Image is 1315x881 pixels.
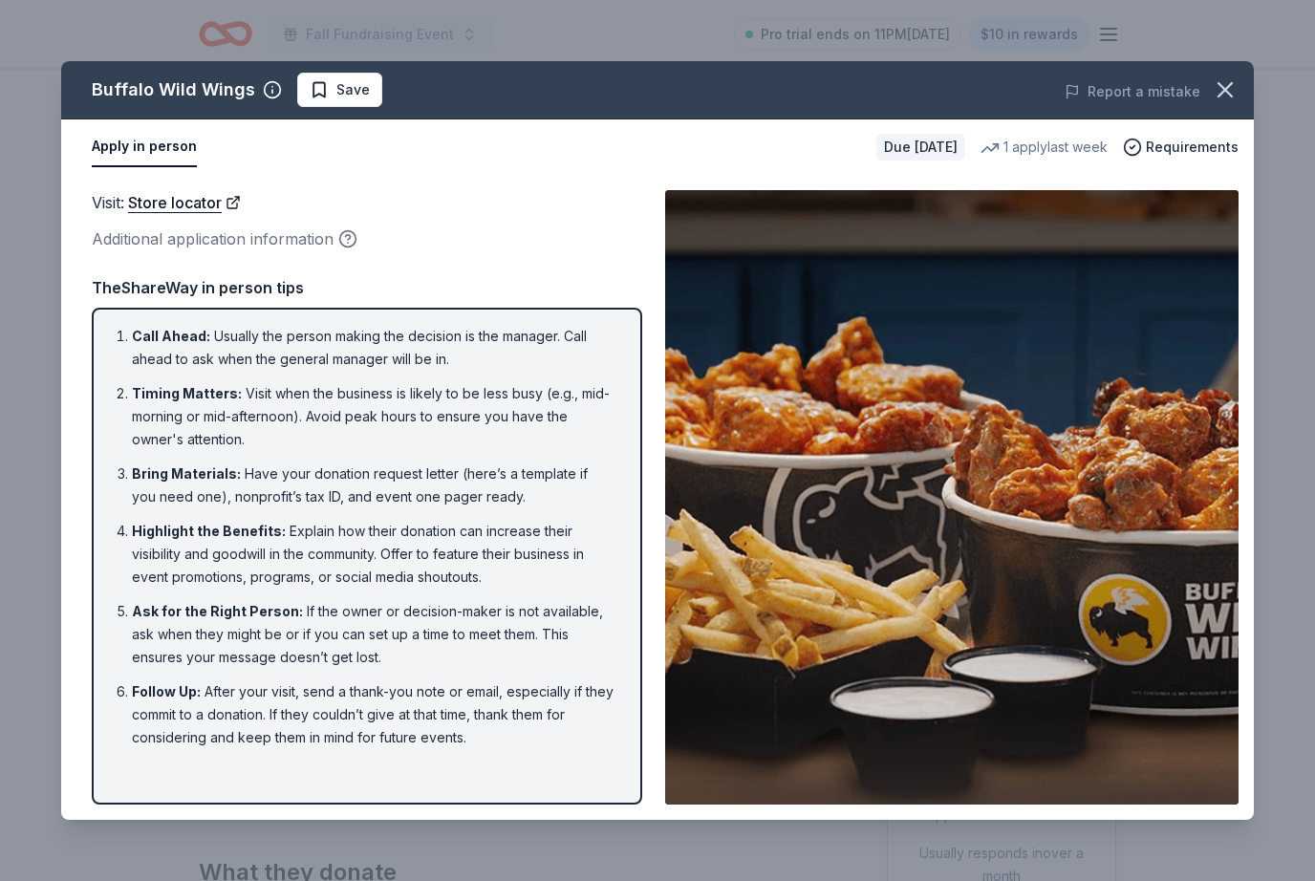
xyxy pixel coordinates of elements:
span: Bring Materials : [132,465,241,482]
li: Explain how their donation can increase their visibility and goodwill in the community. Offer to ... [132,520,614,589]
li: After your visit, send a thank-you note or email, especially if they commit to a donation. If the... [132,680,614,749]
button: Report a mistake [1065,80,1200,103]
img: Image for Buffalo Wild Wings [665,190,1239,805]
button: Save [297,73,382,107]
span: Highlight the Benefits : [132,523,286,539]
div: TheShareWay in person tips [92,275,642,300]
span: Timing Matters : [132,385,242,401]
span: Requirements [1146,136,1239,159]
a: Store locator [128,190,241,215]
button: Apply in person [92,127,197,167]
span: Save [336,78,370,101]
div: Due [DATE] [876,134,965,161]
span: Follow Up : [132,683,201,699]
div: 1 apply last week [981,136,1108,159]
span: Call Ahead : [132,328,210,344]
li: If the owner or decision-maker is not available, ask when they might be or if you can set up a ti... [132,600,614,669]
div: Visit : [92,190,642,215]
li: Visit when the business is likely to be less busy (e.g., mid-morning or mid-afternoon). Avoid pea... [132,382,614,451]
div: Buffalo Wild Wings [92,75,255,105]
li: Usually the person making the decision is the manager. Call ahead to ask when the general manager... [132,325,614,371]
span: Ask for the Right Person : [132,603,303,619]
li: Have your donation request letter (here’s a template if you need one), nonprofit’s tax ID, and ev... [132,462,614,508]
button: Requirements [1123,136,1239,159]
div: Additional application information [92,226,642,251]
